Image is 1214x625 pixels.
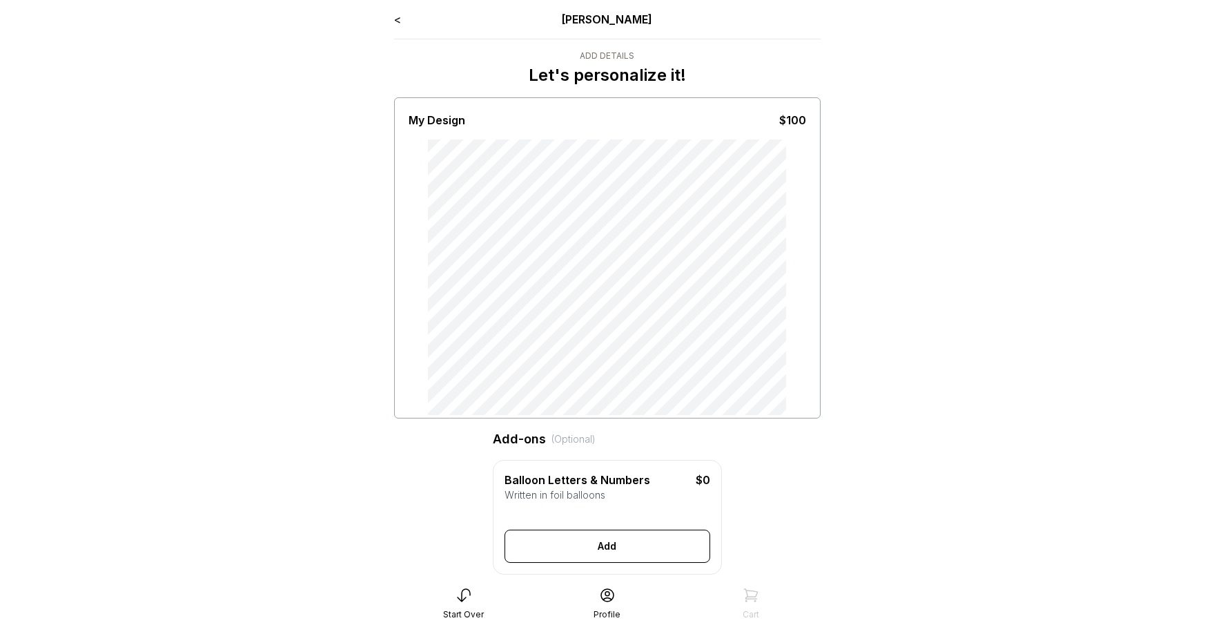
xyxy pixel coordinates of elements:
div: My Design [409,112,465,128]
div: Balloon Letters & Numbers [505,472,669,488]
div: Add-ons [493,430,722,449]
button: Add [505,530,710,563]
div: Add Details [529,50,686,61]
div: $0 [669,472,710,488]
div: Start Over [443,609,484,620]
div: Cart [743,609,759,620]
div: Profile [594,609,620,620]
div: [PERSON_NAME] [479,11,735,28]
div: (Optional) [551,432,596,446]
div: $100 [779,112,806,128]
a: < [394,12,401,26]
div: Written in foil balloons [505,488,710,502]
p: Let's personalize it! [529,64,686,86]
